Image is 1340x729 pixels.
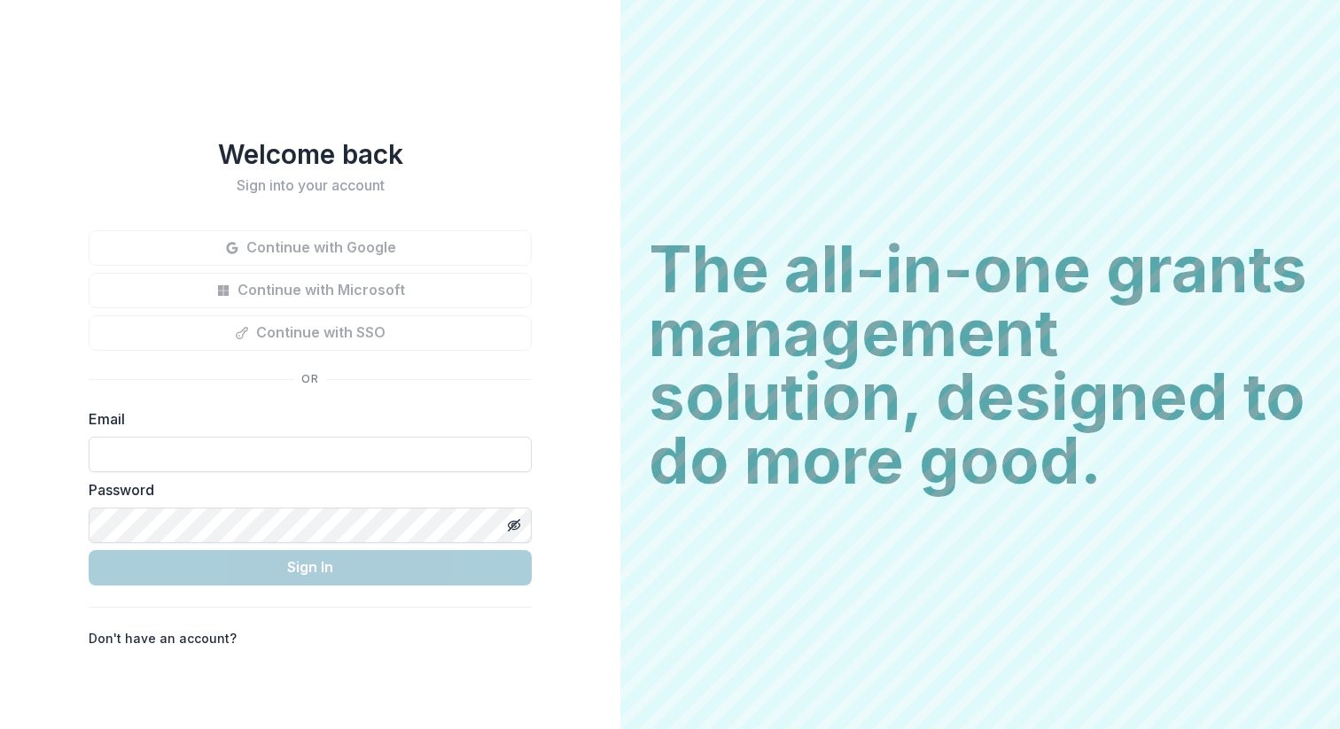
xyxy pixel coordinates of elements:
h2: Sign into your account [89,177,532,194]
button: Continue with SSO [89,315,532,351]
button: Continue with Google [89,230,532,266]
button: Continue with Microsoft [89,273,532,308]
label: Email [89,408,521,430]
label: Password [89,479,521,500]
p: Don't have an account? [89,629,237,648]
h1: Welcome back [89,138,532,170]
button: Sign In [89,550,532,586]
button: Toggle password visibility [500,511,528,539]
